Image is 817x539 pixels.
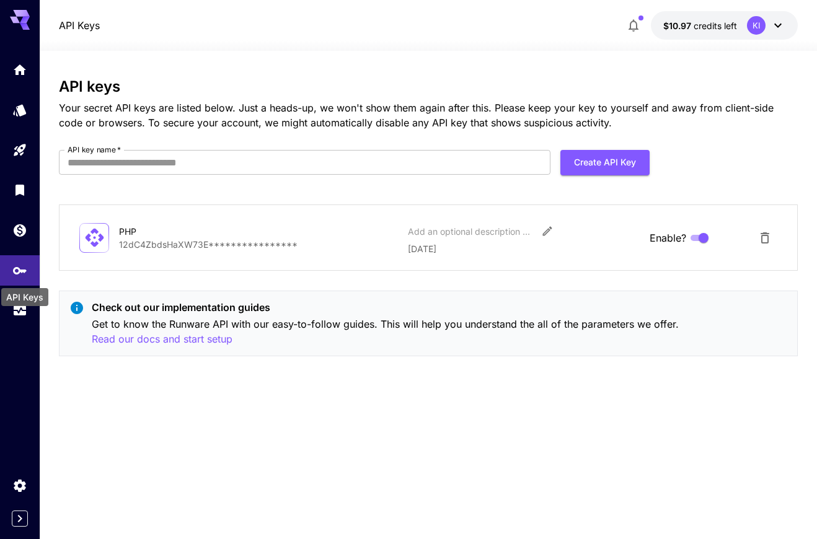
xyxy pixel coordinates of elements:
span: Enable? [650,230,686,245]
p: [DATE] [408,242,639,255]
p: Your secret API keys are listed below. Just a heads-up, we won't show them again after this. Plea... [59,100,797,130]
div: Models [12,102,27,118]
h3: API keys [59,78,797,95]
div: API Keys [1,288,48,306]
nav: breadcrumb [59,18,100,33]
div: API Keys [12,261,27,276]
a: API Keys [59,18,100,33]
button: Read our docs and start setup [92,331,232,347]
div: Settings [12,478,27,493]
div: Playground [12,142,27,158]
button: Create API Key [560,150,650,175]
p: Check out our implementation guides [92,300,787,315]
span: credits left [694,20,737,31]
div: Usage [12,303,27,318]
div: Library [12,181,27,196]
div: Add an optional description or comment [408,225,532,238]
p: Get to know the Runware API with our easy-to-follow guides. This will help you understand the all... [92,317,787,347]
div: Wallet [12,221,27,236]
label: API key name [68,144,121,155]
button: Delete API Key [753,226,777,250]
button: Expand sidebar [12,511,28,527]
span: $10.97 [663,20,694,31]
button: $10.9715KI [651,11,798,40]
div: $10.9715 [663,19,737,32]
div: KI [747,16,766,35]
div: Home [12,62,27,77]
button: Edit [536,220,559,242]
div: PHP [119,225,243,238]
